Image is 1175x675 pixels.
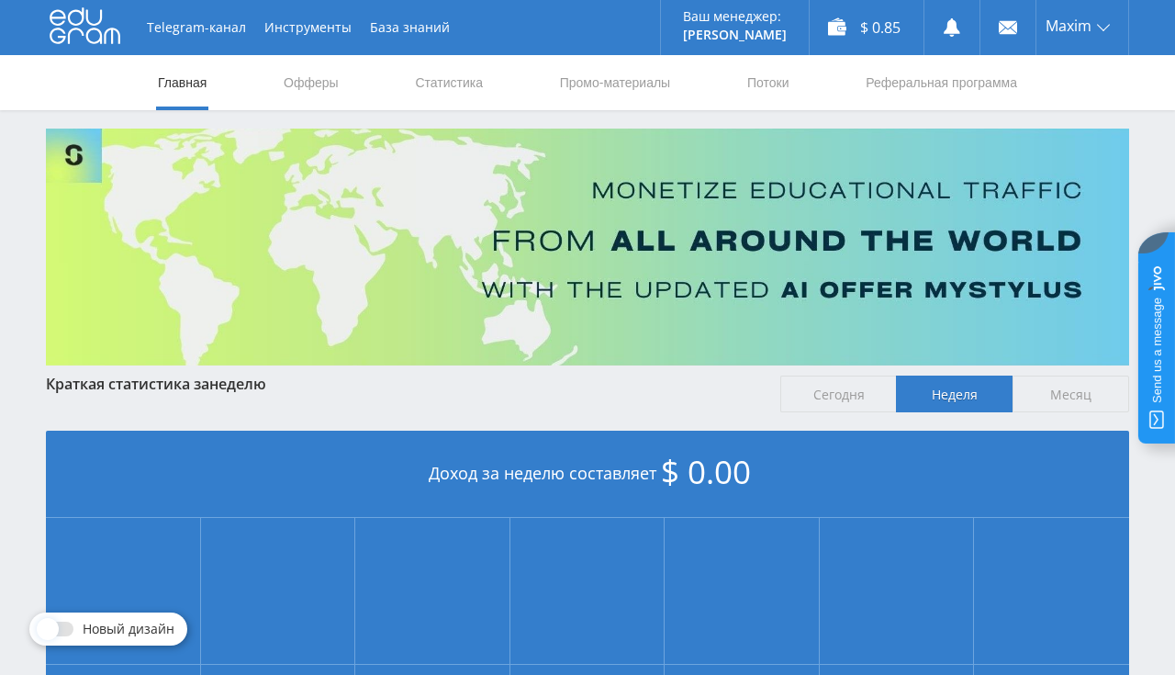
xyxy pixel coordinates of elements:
[780,376,897,412] span: Сегодня
[683,28,787,42] p: [PERSON_NAME]
[896,376,1013,412] span: Неделя
[83,622,174,636] span: Новый дизайн
[661,450,751,493] span: $ 0.00
[558,55,672,110] a: Промо-материалы
[1013,376,1129,412] span: Месяц
[282,55,341,110] a: Офферы
[1046,18,1091,33] span: Maxim
[46,431,1129,518] div: Доход за неделю составляет
[413,55,485,110] a: Статистика
[209,374,266,394] span: неделю
[683,9,787,24] p: Ваш менеджер:
[156,55,208,110] a: Главная
[46,376,762,392] div: Краткая статистика за
[864,55,1019,110] a: Реферальная программа
[46,129,1129,366] img: Banner
[745,55,791,110] a: Потоки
